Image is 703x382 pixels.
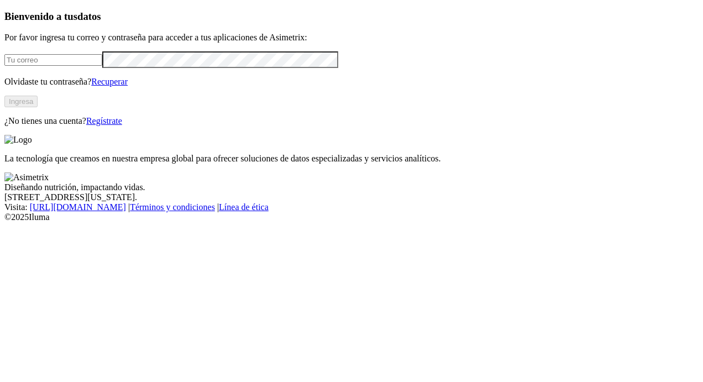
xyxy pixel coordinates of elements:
[219,202,269,212] a: Línea de ética
[4,54,102,66] input: Tu correo
[4,116,699,126] p: ¿No tienes una cuenta?
[4,212,699,222] div: © 2025 Iluma
[4,96,38,107] button: Ingresa
[130,202,215,212] a: Términos y condiciones
[30,202,126,212] a: [URL][DOMAIN_NAME]
[4,154,699,164] p: La tecnología que creamos en nuestra empresa global para ofrecer soluciones de datos especializad...
[4,182,699,192] div: Diseñando nutrición, impactando vidas.
[4,135,32,145] img: Logo
[86,116,122,125] a: Regístrate
[4,192,699,202] div: [STREET_ADDRESS][US_STATE].
[4,172,49,182] img: Asimetrix
[77,11,101,22] span: datos
[4,202,699,212] div: Visita : | |
[4,33,699,43] p: Por favor ingresa tu correo y contraseña para acceder a tus aplicaciones de Asimetrix:
[4,77,699,87] p: Olvidaste tu contraseña?
[91,77,128,86] a: Recuperar
[4,11,699,23] h3: Bienvenido a tus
